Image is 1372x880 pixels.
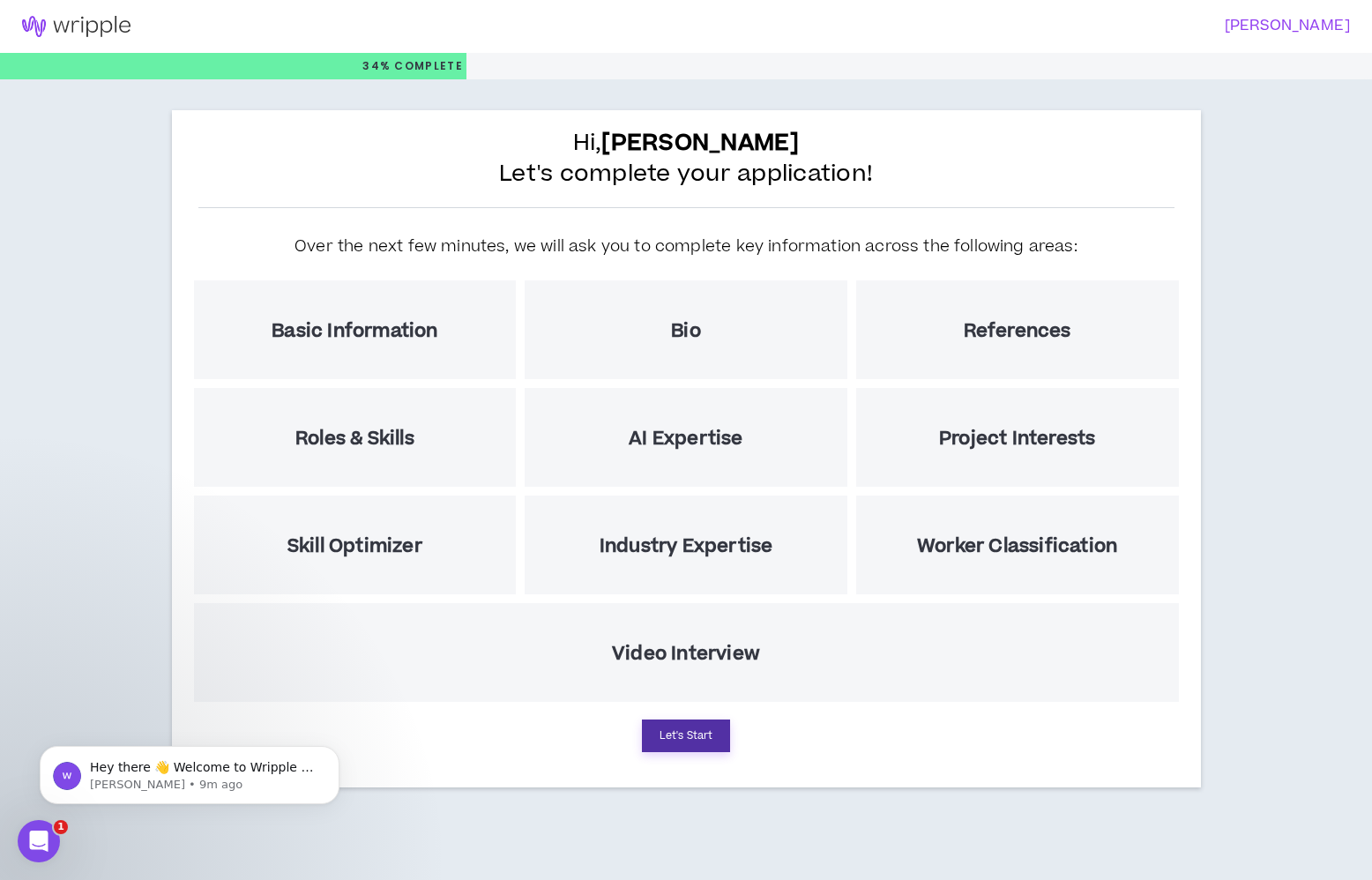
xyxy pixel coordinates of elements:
h5: Roles & Skills [295,428,414,450]
h5: Skill Optimizer [287,535,422,557]
span: 1 [54,820,68,834]
h5: Bio [671,320,701,342]
h5: AI Expertise [629,428,742,450]
h5: References [964,320,1071,342]
iframe: Intercom live chat [18,820,60,862]
h5: Video Interview [612,643,760,665]
h5: Over the next few minutes, we will ask you to complete key information across the following areas: [295,235,1077,258]
b: [PERSON_NAME] [601,126,799,160]
span: Hi, [573,128,800,159]
iframe: Intercom notifications message [13,709,366,832]
h5: Project Interests [939,428,1095,450]
p: 34% [362,53,463,79]
button: Let's Start [642,720,730,752]
span: Let's complete your application! [499,159,873,190]
h5: Industry Expertise [600,535,773,557]
h5: Basic Information [272,320,437,342]
h3: [PERSON_NAME] [675,18,1351,34]
h5: Worker Classification [917,535,1117,557]
span: Complete [391,58,463,74]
